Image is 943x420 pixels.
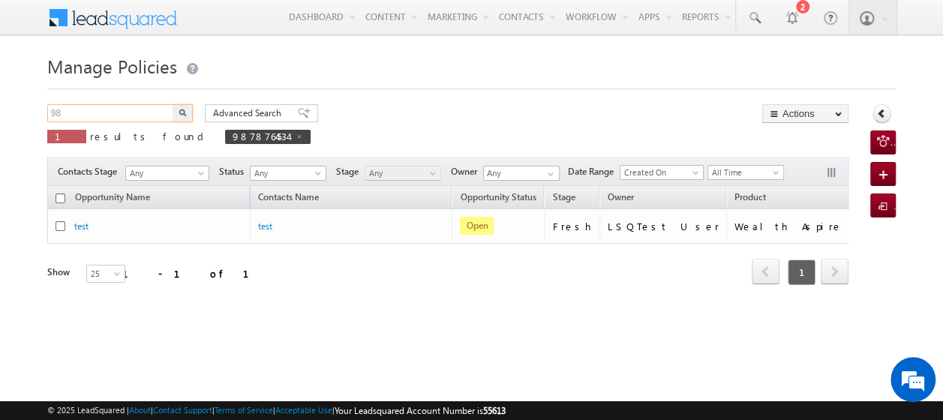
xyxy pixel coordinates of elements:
a: 25 [86,265,125,283]
span: Any [126,166,204,180]
a: test [258,220,272,232]
a: Opportunity Name [68,189,158,208]
span: All Time [708,166,779,179]
a: All Time [707,165,784,180]
span: Manage Policies [47,54,177,78]
span: next [821,259,848,284]
a: Created On [620,165,704,180]
span: Contacts Stage [58,165,123,178]
div: Wealth Aspire [734,220,842,233]
a: Show All Items [539,166,558,181]
span: Owner [451,165,483,178]
span: Any [365,166,437,180]
div: Fresh [552,220,593,233]
span: Your Leadsquared Account Number is [335,405,506,416]
a: Product [727,189,773,208]
span: Date Range [568,165,620,178]
a: next [821,260,848,284]
a: Terms of Service [215,405,273,415]
span: 25 [87,267,127,280]
span: Stage [336,165,365,178]
span: 1 [788,259,815,285]
a: prev [752,260,779,284]
a: Opportunity Status [452,189,543,208]
div: LSQTest User [608,220,719,233]
span: 9878764534 [233,130,288,142]
a: About [129,405,151,415]
span: Stage [552,191,575,202]
span: Product [734,191,766,202]
a: Any [365,166,441,181]
a: Contact Support [153,405,212,415]
span: 1 [55,130,79,142]
div: Show [47,265,74,279]
div: 1 - 1 of 1 [122,265,267,282]
span: Open [460,217,494,235]
span: Opportunity Name [75,191,150,202]
a: Acceptable Use [275,405,332,415]
a: Any [125,166,209,181]
img: Search [179,109,186,116]
span: prev [752,259,779,284]
span: Owner [608,191,634,202]
button: Actions [762,104,848,123]
a: Stage [545,189,582,208]
a: Any [250,166,326,181]
input: Type to Search [483,166,560,181]
span: © 2025 LeadSquared | | | | | [47,403,506,418]
span: Created On [620,166,698,179]
span: results found [90,130,209,142]
a: test [74,220,89,232]
input: Check all records [56,193,65,203]
span: Advanced Search [213,106,286,120]
span: 55613 [483,405,506,416]
span: Any [251,166,322,180]
span: Contacts Name [251,189,326,208]
span: Status [219,165,250,178]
